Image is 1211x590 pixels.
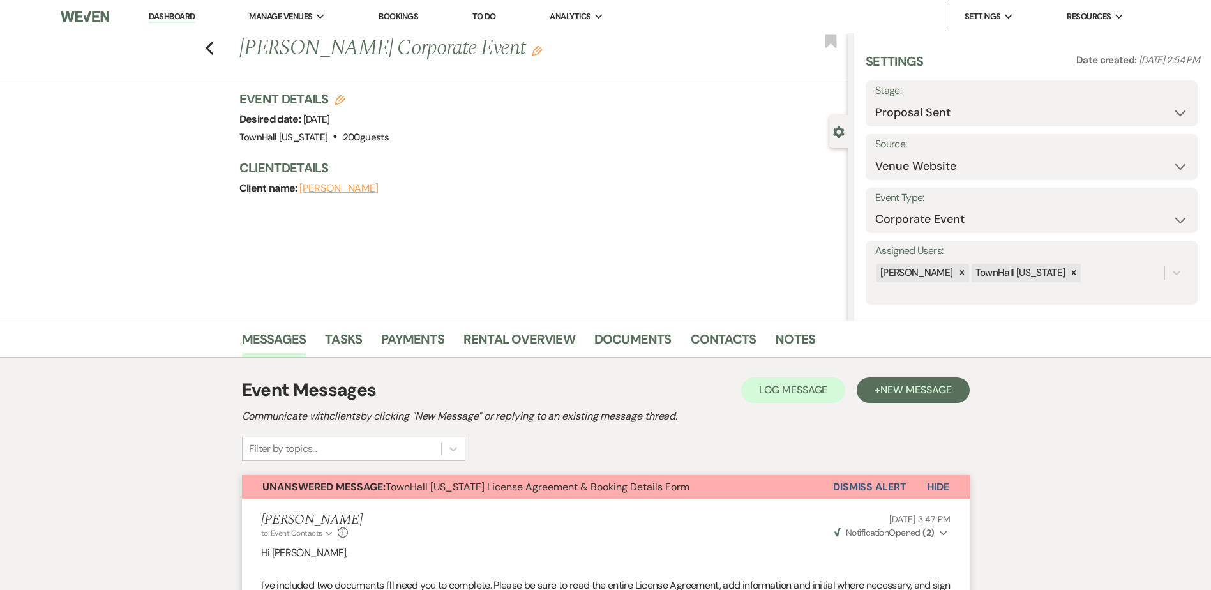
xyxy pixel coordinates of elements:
span: Opened [834,527,935,538]
div: TownHall [US_STATE] [972,264,1067,282]
span: TownHall [US_STATE] License Agreement & Booking Details Form [262,480,689,494]
button: Hide [906,475,970,499]
h2: Communicate with clients by clicking "New Message" or replying to an existing message thread. [242,409,970,424]
h5: [PERSON_NAME] [261,512,363,528]
p: Hi [PERSON_NAME], [261,545,951,561]
a: Contacts [691,329,756,357]
span: New Message [880,383,951,397]
a: Documents [594,329,672,357]
span: Resources [1067,10,1111,23]
label: Stage: [875,82,1188,100]
h1: Event Messages [242,377,377,404]
label: Source: [875,135,1188,154]
button: Log Message [741,377,845,403]
span: Log Message [759,383,827,397]
button: Edit [532,45,542,56]
span: Manage Venues [249,10,312,23]
span: [DATE] [303,113,330,126]
button: NotificationOpened (2) [832,526,951,540]
a: Messages [242,329,306,357]
a: Rental Overview [463,329,575,357]
a: Notes [775,329,815,357]
label: Event Type: [875,189,1188,208]
span: Client name: [239,181,300,195]
span: to: Event Contacts [261,528,322,538]
a: To Do [472,11,496,22]
h3: Settings [866,52,924,80]
span: 200 guests [343,131,389,144]
span: [DATE] 3:47 PM [889,513,950,525]
h3: Event Details [239,90,389,108]
button: to: Event Contacts [261,527,335,539]
span: Notification [846,527,889,538]
h1: [PERSON_NAME] Corporate Event [239,33,721,64]
a: Tasks [325,329,362,357]
span: Settings [965,10,1001,23]
img: Weven Logo [61,3,109,30]
button: Dismiss Alert [833,475,906,499]
button: Close lead details [833,125,845,137]
a: Dashboard [149,11,195,23]
span: Desired date: [239,112,303,126]
button: Unanswered Message:TownHall [US_STATE] License Agreement & Booking Details Form [242,475,833,499]
button: +New Message [857,377,969,403]
span: Date created: [1076,54,1139,66]
span: TownHall [US_STATE] [239,131,328,144]
button: [PERSON_NAME] [299,183,379,193]
div: [PERSON_NAME] [876,264,955,282]
div: Filter by topics... [249,441,317,457]
span: Hide [927,480,949,494]
span: Analytics [550,10,590,23]
a: Payments [381,329,444,357]
strong: ( 2 ) [922,527,934,538]
h3: Client Details [239,159,835,177]
label: Assigned Users: [875,242,1188,261]
strong: Unanswered Message: [262,480,386,494]
span: [DATE] 2:54 PM [1139,54,1200,66]
a: Bookings [379,11,418,22]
